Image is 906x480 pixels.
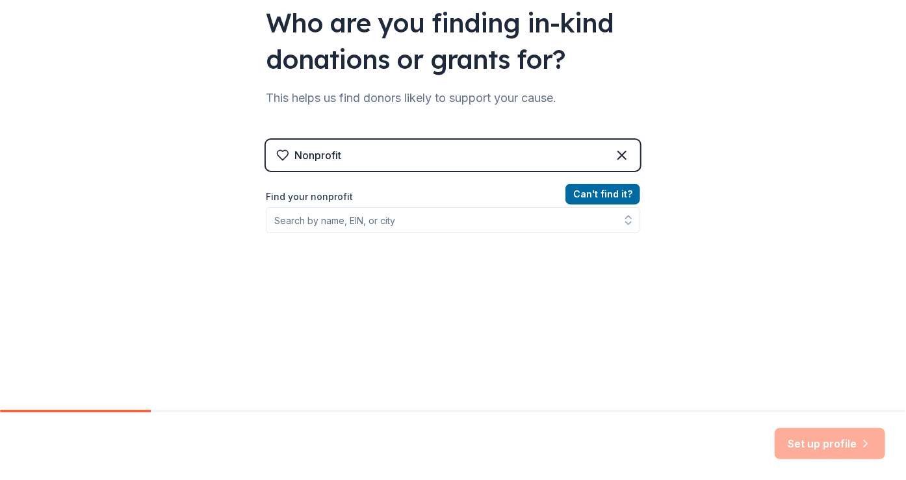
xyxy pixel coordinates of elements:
[266,189,640,205] label: Find your nonprofit
[565,184,640,205] button: Can't find it?
[294,147,341,163] div: Nonprofit
[266,5,640,77] div: Who are you finding in-kind donations or grants for?
[266,207,640,233] input: Search by name, EIN, or city
[266,88,640,108] div: This helps us find donors likely to support your cause.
